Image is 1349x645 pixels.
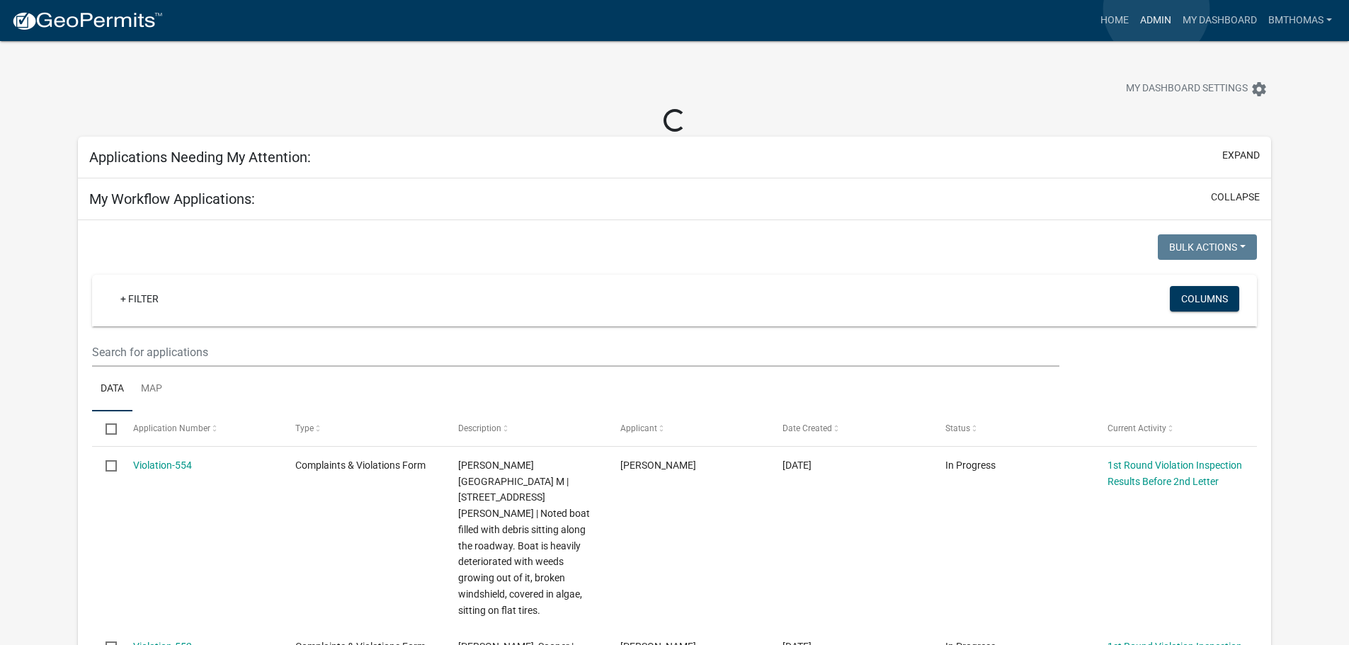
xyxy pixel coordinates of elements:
[1211,190,1260,205] button: collapse
[89,149,311,166] h5: Applications Needing My Attention:
[945,460,996,471] span: In Progress
[109,286,170,312] a: + Filter
[1222,148,1260,163] button: expand
[295,460,426,471] span: Complaints & Violations Form
[458,423,501,433] span: Description
[932,411,1094,445] datatable-header-cell: Status
[782,460,812,471] span: 08/20/2025
[295,423,314,433] span: Type
[120,411,282,445] datatable-header-cell: Application Number
[1108,423,1166,433] span: Current Activity
[1177,7,1263,34] a: My Dashboard
[1158,234,1257,260] button: Bulk Actions
[620,423,657,433] span: Applicant
[89,190,255,207] h5: My Workflow Applications:
[1108,460,1242,487] a: 1st Round Violation Inspection Results Before 2nd Letter
[945,423,970,433] span: Status
[1134,7,1177,34] a: Admin
[607,411,769,445] datatable-header-cell: Applicant
[620,460,696,471] span: Brooklyn Thomas
[133,460,192,471] a: Violation-554
[282,411,444,445] datatable-header-cell: Type
[1115,75,1279,103] button: My Dashboard Settingssettings
[458,460,590,616] span: Honeycutt, Victoria M | 3238 SCHILLING ST. | Noted boat filled with debris sitting along the road...
[1251,81,1268,98] i: settings
[1126,81,1248,98] span: My Dashboard Settings
[1263,7,1338,34] a: bmthomas
[444,411,606,445] datatable-header-cell: Description
[1095,7,1134,34] a: Home
[132,367,171,412] a: Map
[1094,411,1256,445] datatable-header-cell: Current Activity
[92,338,1059,367] input: Search for applications
[133,423,210,433] span: Application Number
[782,423,832,433] span: Date Created
[92,367,132,412] a: Data
[92,411,119,445] datatable-header-cell: Select
[769,411,931,445] datatable-header-cell: Date Created
[1170,286,1239,312] button: Columns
